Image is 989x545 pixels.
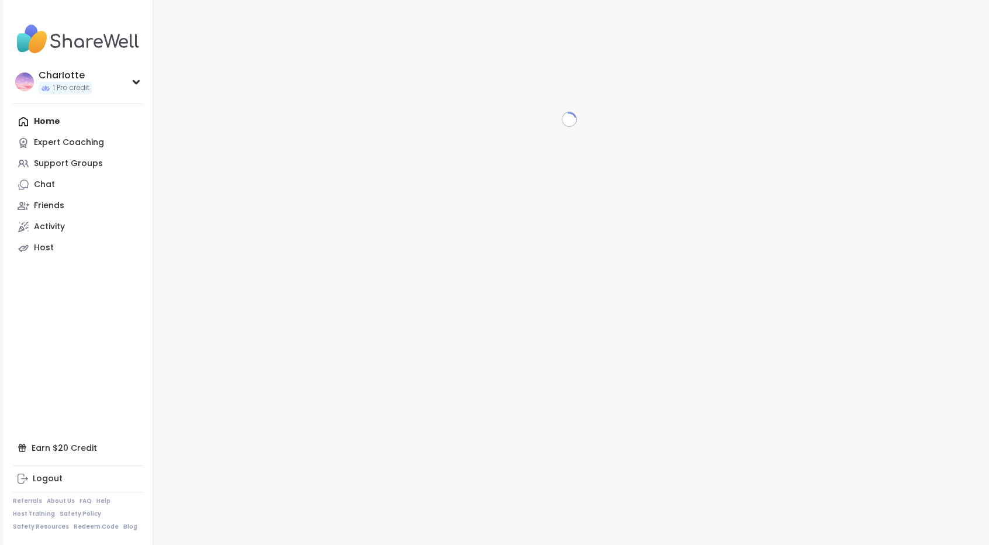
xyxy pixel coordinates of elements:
a: Activity [13,216,143,237]
a: Friends [13,195,143,216]
a: Expert Coaching [13,132,143,153]
a: Help [96,497,110,505]
div: Host [34,242,54,254]
a: Referrals [13,497,42,505]
a: Host [13,237,143,258]
div: Activity [34,221,65,233]
span: 1 Pro credit [53,83,89,93]
a: Chat [13,174,143,195]
a: Safety Policy [60,510,101,518]
a: Logout [13,468,143,489]
a: Safety Resources [13,523,69,531]
div: Earn $20 Credit [13,437,143,458]
div: CharIotte [39,69,92,82]
img: ShareWell Nav Logo [13,19,143,60]
a: Redeem Code [74,523,119,531]
a: Host Training [13,510,55,518]
div: Expert Coaching [34,137,104,149]
div: Chat [34,179,55,191]
a: About Us [47,497,75,505]
div: Support Groups [34,158,103,170]
a: FAQ [79,497,92,505]
img: CharIotte [15,73,34,91]
a: Support Groups [13,153,143,174]
div: Logout [33,473,63,485]
a: Blog [123,523,137,531]
div: Friends [34,200,64,212]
